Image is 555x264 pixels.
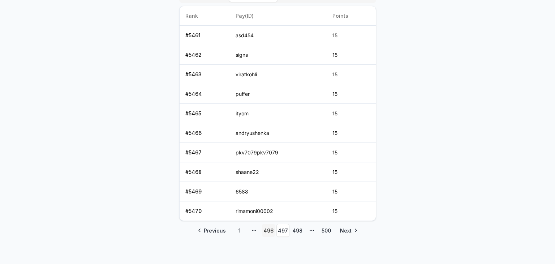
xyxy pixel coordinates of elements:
[230,143,327,162] td: pkv7079pkv7079
[180,123,230,143] td: # 5466
[204,227,226,234] span: Previous
[180,65,230,84] td: # 5463
[180,162,230,182] td: # 5468
[230,104,327,123] td: ityom
[327,123,376,143] td: 15
[230,45,327,65] td: signs
[233,224,246,237] a: 1
[320,224,333,237] a: 500
[230,123,327,143] td: andryushenka
[327,65,376,84] td: 15
[230,162,327,182] td: shaane22
[180,182,230,201] td: # 5469
[180,201,230,221] td: # 5470
[179,224,376,237] nav: pagination
[180,45,230,65] td: # 5462
[230,65,327,84] td: viratkohli
[327,6,376,26] th: Points
[180,143,230,162] td: # 5467
[180,6,230,26] th: Rank
[230,84,327,104] td: puffer
[327,45,376,65] td: 15
[291,224,304,237] a: 498
[230,201,327,221] td: rimamoni00002
[180,26,230,45] td: # 5461
[327,143,376,162] td: 15
[327,162,376,182] td: 15
[327,84,376,104] td: 15
[276,224,289,237] a: 497
[327,182,376,201] td: 15
[327,201,376,221] td: 15
[230,6,327,26] th: Pay(ID)
[193,224,232,237] a: Go to previous page
[334,224,362,237] a: Go to next page
[327,104,376,123] td: 15
[327,26,376,45] td: 15
[180,84,230,104] td: # 5464
[230,182,327,201] td: 6588
[340,227,352,234] span: Next
[262,224,275,237] a: 496
[230,26,327,45] td: asd454
[180,104,230,123] td: # 5465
